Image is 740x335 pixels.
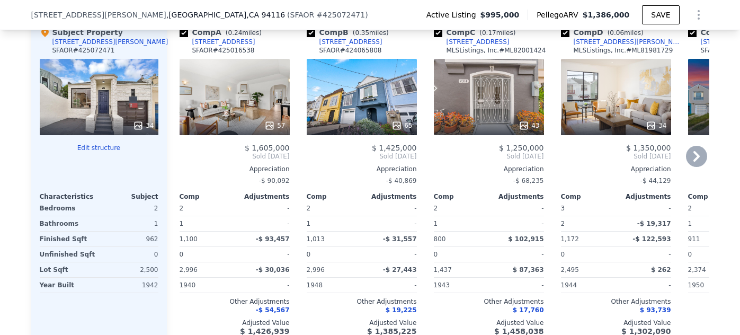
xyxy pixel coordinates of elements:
[180,152,290,161] span: Sold [DATE]
[434,235,446,243] span: 800
[52,38,168,46] div: [STREET_ADDRESS][PERSON_NAME]
[499,144,544,152] span: $ 1,250,000
[561,319,671,327] div: Adjusted Value
[316,11,365,19] span: # 425072471
[40,27,123,38] div: Subject Property
[561,192,616,201] div: Comp
[434,266,452,274] span: 1,437
[475,29,520,37] span: ( miles)
[508,235,543,243] span: $ 102,915
[364,201,417,216] div: -
[192,46,255,55] div: SFAOR # 425016538
[40,262,97,277] div: Lot Sqft
[40,278,97,293] div: Year Built
[101,262,158,277] div: 2,500
[618,278,671,293] div: -
[447,46,546,55] div: MLSListings, Inc. # ML82001424
[574,38,684,46] div: [STREET_ADDRESS][PERSON_NAME]
[383,235,417,243] span: -$ 31,557
[307,297,417,306] div: Other Adjustments
[101,278,158,293] div: 1942
[40,247,97,262] div: Unfinished Sqft
[133,120,154,131] div: 34
[256,266,290,274] span: -$ 30,036
[642,5,679,24] button: SAVE
[561,266,579,274] span: 2,495
[537,10,583,20] span: Pellego ARV
[434,152,544,161] span: Sold [DATE]
[237,247,290,262] div: -
[40,201,97,216] div: Bedrooms
[101,247,158,262] div: 0
[307,27,393,38] div: Comp B
[491,216,544,231] div: -
[491,201,544,216] div: -
[561,165,671,173] div: Appreciation
[574,46,673,55] div: MLSListings, Inc. # ML81981729
[434,278,487,293] div: 1943
[180,165,290,173] div: Appreciation
[180,319,290,327] div: Adjusted Value
[372,144,417,152] span: $ 1,425,000
[319,46,382,55] div: SFAOR # 424065808
[513,266,544,274] span: $ 87,363
[307,319,417,327] div: Adjusted Value
[561,278,614,293] div: 1944
[561,297,671,306] div: Other Adjustments
[480,10,520,20] span: $995,000
[307,192,362,201] div: Comp
[688,251,692,258] span: 0
[434,192,489,201] div: Comp
[52,46,115,55] div: SFAOR # 425072471
[237,201,290,216] div: -
[180,192,235,201] div: Comp
[688,266,706,274] span: 2,374
[40,216,97,231] div: Bathrooms
[610,29,624,37] span: 0.06
[688,205,692,212] span: 2
[640,177,671,184] span: -$ 44,129
[307,165,417,173] div: Appreciation
[246,11,285,19] span: , CA 94116
[256,235,290,243] span: -$ 93,457
[482,29,496,37] span: 0.17
[192,38,255,46] div: [STREET_ADDRESS]
[434,165,544,173] div: Appreciation
[290,11,315,19] span: SFAOR
[101,232,158,246] div: 962
[561,216,614,231] div: 2
[237,278,290,293] div: -
[434,319,544,327] div: Adjusted Value
[307,152,417,161] span: Sold [DATE]
[237,216,290,231] div: -
[632,235,671,243] span: -$ 122,593
[519,120,539,131] div: 43
[307,205,311,212] span: 2
[513,306,544,314] span: $ 17,760
[386,306,417,314] span: $ 19,225
[364,278,417,293] div: -
[101,201,158,216] div: 2
[626,144,671,152] span: $ 1,350,000
[180,266,198,274] span: 2,996
[434,38,510,46] a: [STREET_ADDRESS]
[491,278,544,293] div: -
[228,29,243,37] span: 0.24
[618,247,671,262] div: -
[434,205,438,212] span: 2
[235,192,290,201] div: Adjustments
[513,177,544,184] span: -$ 68,235
[362,192,417,201] div: Adjustments
[180,235,198,243] span: 1,100
[561,38,684,46] a: [STREET_ADDRESS][PERSON_NAME]
[319,38,382,46] div: [STREET_ADDRESS]
[31,10,166,20] span: [STREET_ADDRESS][PERSON_NAME]
[646,120,666,131] div: 34
[364,216,417,231] div: -
[364,247,417,262] div: -
[355,29,369,37] span: 0.35
[166,10,285,20] span: , [GEOGRAPHIC_DATA]
[307,278,360,293] div: 1948
[688,235,700,243] span: 911
[307,38,382,46] a: [STREET_ADDRESS]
